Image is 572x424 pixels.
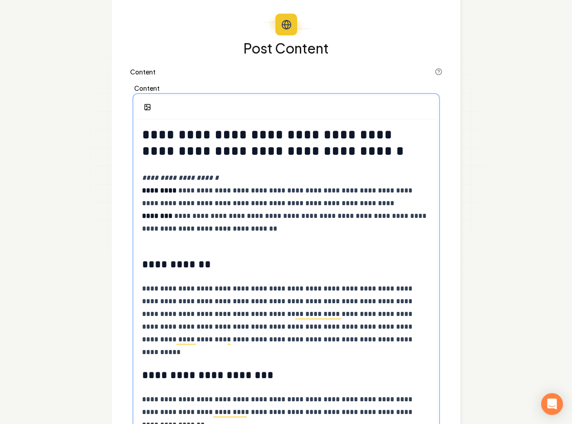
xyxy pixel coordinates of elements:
button: Add Image [138,99,156,115]
label: Content [134,85,438,91]
label: Content [130,69,156,75]
h1: Post Content [130,41,442,55]
div: Open Intercom Messenger [541,393,563,415]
